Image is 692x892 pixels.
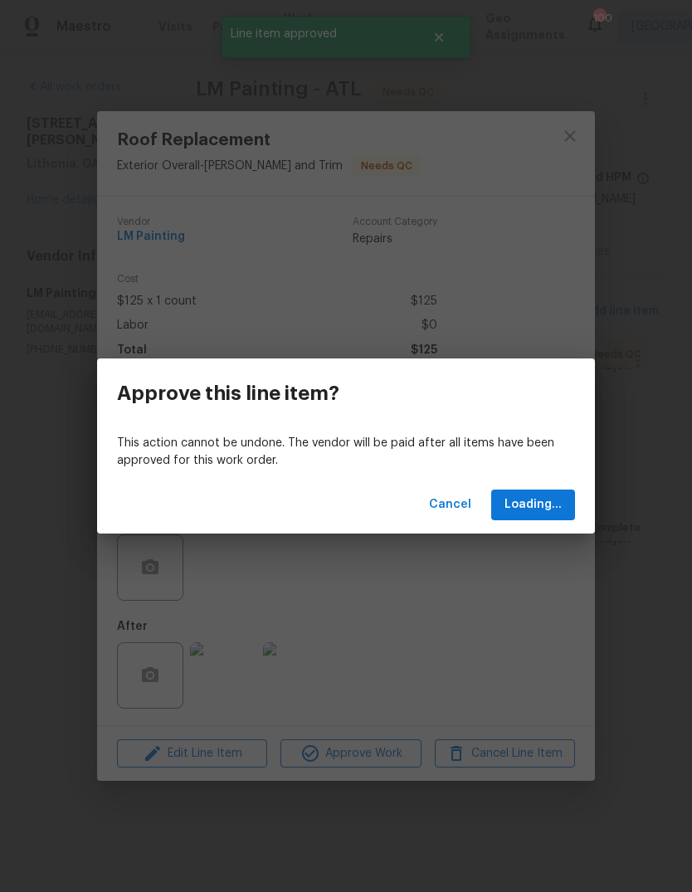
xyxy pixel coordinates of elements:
p: This action cannot be undone. The vendor will be paid after all items have been approved for this... [117,435,575,470]
h3: Approve this line item? [117,382,339,405]
span: Loading... [504,495,562,515]
button: Loading... [491,490,575,520]
span: Cancel [429,495,471,515]
button: Cancel [422,490,478,520]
